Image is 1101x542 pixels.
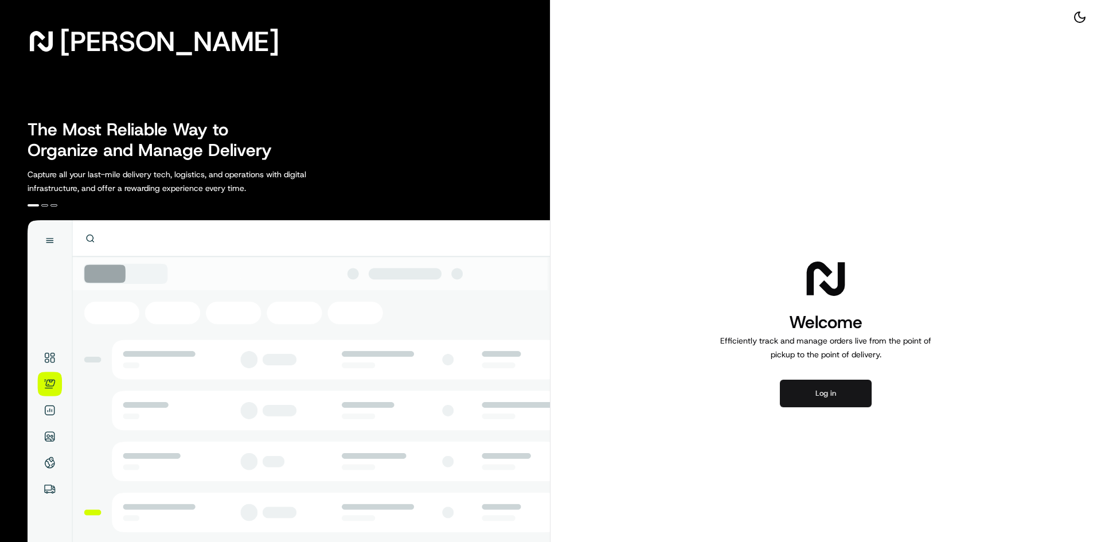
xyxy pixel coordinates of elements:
p: Capture all your last-mile delivery tech, logistics, and operations with digital infrastructure, ... [28,167,358,195]
button: Log in [780,380,872,407]
span: [PERSON_NAME] [60,30,279,53]
h2: The Most Reliable Way to Organize and Manage Delivery [28,119,284,161]
h1: Welcome [716,311,936,334]
p: Efficiently track and manage orders live from the point of pickup to the point of delivery. [716,334,936,361]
